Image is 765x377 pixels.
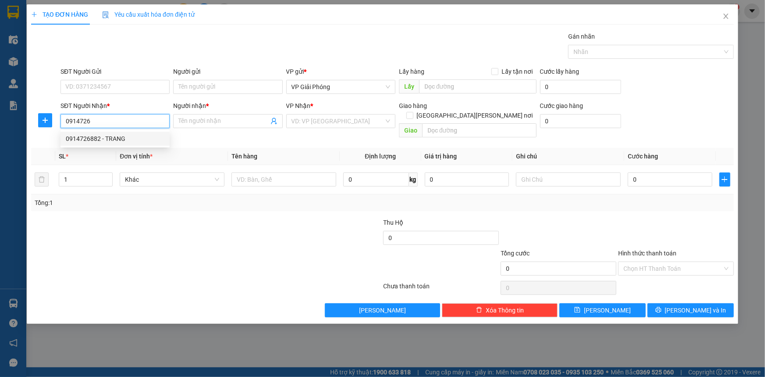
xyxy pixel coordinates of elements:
[60,101,170,111] div: SĐT Người Nhận
[231,153,257,160] span: Tên hàng
[60,67,170,76] div: SĐT Người Gửi
[628,153,658,160] span: Cước hàng
[648,303,734,317] button: printer[PERSON_NAME] và In
[665,305,726,315] span: [PERSON_NAME] và In
[442,303,558,317] button: deleteXóa Thông tin
[292,80,390,93] span: VP Giải Phóng
[38,113,52,127] button: plus
[102,11,109,18] img: icon
[125,173,219,186] span: Khác
[325,303,441,317] button: [PERSON_NAME]
[120,153,153,160] span: Đơn vị tính
[714,4,738,29] button: Close
[286,102,311,109] span: VP Nhận
[35,172,49,187] button: delete
[231,172,336,187] input: VD: Bàn, Ghế
[399,102,427,109] span: Giao hàng
[359,305,406,315] span: [PERSON_NAME]
[102,11,195,18] span: Yêu cầu xuất hóa đơn điện tử
[425,153,457,160] span: Giá trị hàng
[399,68,424,75] span: Lấy hàng
[173,67,282,76] div: Người gửi
[516,172,621,187] input: Ghi Chú
[719,172,730,187] button: plus
[559,303,646,317] button: save[PERSON_NAME]
[286,67,395,76] div: VP gửi
[35,198,295,208] div: Tổng: 1
[655,307,662,314] span: printer
[540,114,621,128] input: Cước giao hàng
[31,11,37,18] span: plus
[540,68,580,75] label: Cước lấy hàng
[39,117,52,124] span: plus
[31,11,88,18] span: TẠO ĐƠN HÀNG
[399,79,419,93] span: Lấy
[419,79,537,93] input: Dọc đường
[383,281,500,297] div: Chưa thanh toán
[365,153,396,160] span: Định lượng
[540,102,584,109] label: Cước giao hàng
[722,13,729,20] span: close
[476,307,482,314] span: delete
[512,148,624,165] th: Ghi chú
[270,118,278,125] span: user-add
[425,172,509,187] input: 0
[720,176,730,183] span: plus
[486,305,524,315] span: Xóa Thông tin
[540,80,621,94] input: Cước lấy hàng
[574,307,580,314] span: save
[409,172,418,187] span: kg
[618,250,676,257] label: Hình thức thanh toán
[66,134,164,144] div: 0914726882 - TRANG
[422,123,537,137] input: Dọc đường
[501,250,530,257] span: Tổng cước
[59,153,66,160] span: SL
[383,219,403,226] span: Thu Hộ
[173,101,282,111] div: Người nhận
[60,132,170,146] div: 0914726882 - TRANG
[498,67,537,76] span: Lấy tận nơi
[584,305,631,315] span: [PERSON_NAME]
[399,123,422,137] span: Giao
[568,33,595,40] label: Gán nhãn
[413,111,537,120] span: [GEOGRAPHIC_DATA][PERSON_NAME] nơi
